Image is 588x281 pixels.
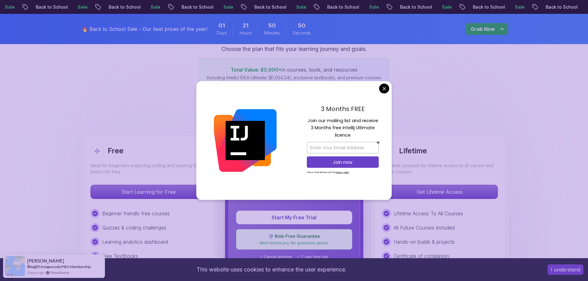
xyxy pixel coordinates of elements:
p: Lifetime Access To All Courses [394,210,463,217]
span: [PERSON_NAME] [27,258,64,263]
p: Back to School [100,4,142,10]
p: Back to School [173,4,215,10]
p: Quizzes & coding challenges [102,224,166,231]
p: Back to School [318,4,360,10]
p: Learning analytics dashboard [102,238,168,246]
p: 🔥 Back to School Sale - Our best prices of the year! [82,25,207,33]
p: Ideal for beginners exploring coding and learning the basics for free. [90,163,206,175]
p: Back to School [391,4,433,10]
p: Grab Now [471,25,495,33]
span: Seconds [293,30,311,36]
span: 50 Minutes [268,21,276,30]
p: Choose the plan that fits your learning journey and goals. [221,45,367,53]
p: Hands-on builds & projects [394,238,455,246]
p: Free TextBooks [102,252,138,260]
p: Sale [433,4,453,10]
p: Sale [215,4,234,10]
img: provesource social proof notification image [5,256,25,276]
span: ✓ 7-day free trial [297,254,328,259]
p: Start My Free Trial [244,214,345,221]
p: Get Lifetime Access [382,185,498,199]
p: Start Learning for Free [91,185,206,199]
span: 1 Days [219,21,225,30]
p: Beginner friendly free courses [102,210,170,217]
p: in courses, tools, and resources [207,66,381,73]
div: This website uses cookies to enhance the user experience. [5,263,538,276]
a: Amigoscode PRO Membership [40,264,91,269]
p: Sale [506,4,526,10]
p: One-time payment for lifetime access to all current and future courses. [382,163,498,175]
p: All Future Courses Included [394,224,455,231]
span: Minutes [264,30,280,36]
h2: Lifetime [399,146,427,156]
p: Sale [360,4,380,10]
span: Hours [240,30,252,36]
p: Back to School [464,4,506,10]
p: Sale [142,4,161,10]
span: Total Value: $3,000+ [231,67,281,73]
p: Back to School [27,4,69,10]
span: 3 hours ago [27,270,44,275]
span: 21 Hours [243,21,248,30]
h2: Free [108,146,123,156]
p: Sale [69,4,89,10]
a: Start My Free Trial [236,214,352,221]
button: Start Learning for Free [90,185,206,199]
button: Accept cookies [548,264,583,275]
a: ProveSource [50,270,69,275]
button: Start My Free Trial [236,211,352,224]
p: Including IntelliJ IDEA Ultimate ($1,034.24), exclusive textbooks, and premium courses [207,75,381,81]
p: Certificate of completion [394,252,449,260]
p: Back to School [537,4,579,10]
span: ✓ Cancel anytime [260,254,292,259]
p: We'll refund you. No questions asked. [240,241,348,246]
p: Sale [287,4,307,10]
button: Get Lifetime Access [382,185,498,199]
p: 🛡️ Risk-Free Guarantee [240,233,348,239]
a: Get Lifetime Access [382,189,498,195]
span: 50 Seconds [298,21,306,30]
span: Bought [27,264,40,269]
span: Days [217,30,227,36]
a: Start Learning for Free [90,189,206,195]
p: Back to School [245,4,287,10]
